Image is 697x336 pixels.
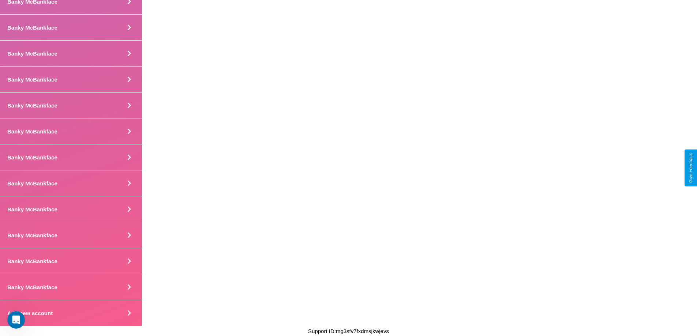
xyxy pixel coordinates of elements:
h4: Banky McBankface [7,154,57,161]
p: Support ID: mg3sfv7fxdmsjkwjevs [308,326,389,336]
h4: Banky McBankface [7,284,57,290]
h4: Banky McBankface [7,206,57,212]
h4: Banky McBankface [7,76,57,83]
h4: Banky McBankface [7,102,57,109]
h4: Add new account [7,310,53,316]
div: Give Feedback [688,153,693,183]
h4: Banky McBankface [7,232,57,238]
h4: Banky McBankface [7,258,57,264]
h4: Banky McBankface [7,24,57,31]
h4: Banky McBankface [7,128,57,135]
h4: Banky McBankface [7,180,57,186]
iframe: Intercom live chat [7,311,25,329]
h4: Banky McBankface [7,50,57,57]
